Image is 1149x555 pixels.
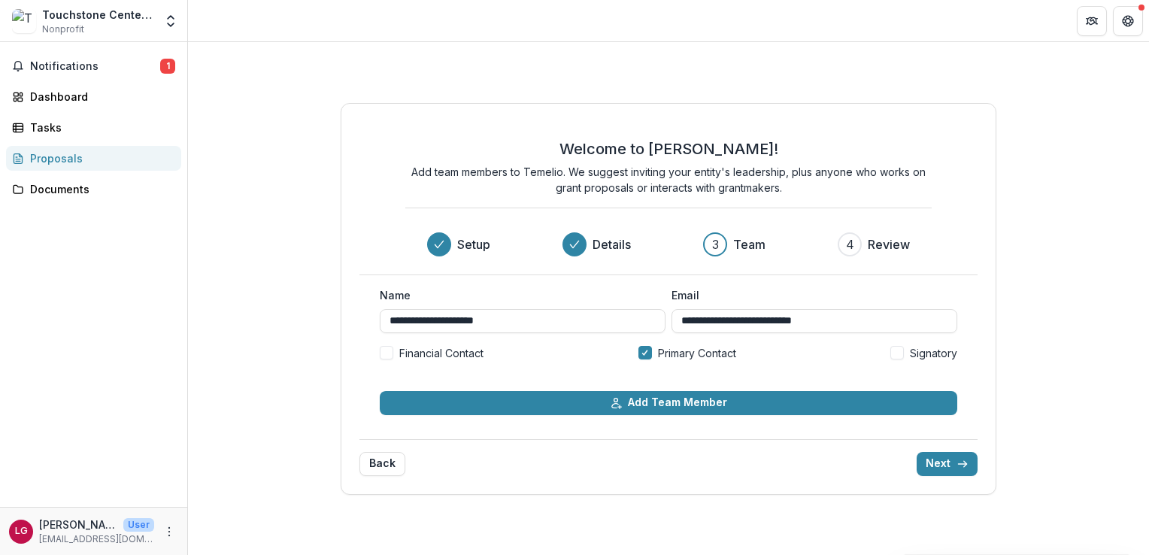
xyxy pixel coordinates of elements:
span: Primary Contact [658,345,736,361]
h3: Team [733,235,765,253]
div: Tasks [30,120,169,135]
div: Lindsay Gates [15,526,28,536]
span: Nonprofit [42,23,84,36]
h3: Setup [457,235,490,253]
p: [PERSON_NAME] [39,517,117,532]
div: Touchstone Center for Crafts [42,7,154,23]
span: 1 [160,59,175,74]
p: User [123,518,154,532]
a: Dashboard [6,84,181,109]
button: Add Team Member [380,391,957,415]
button: Back [359,452,405,476]
h2: Welcome to [PERSON_NAME]! [559,140,778,158]
p: Add team members to Temelio. We suggest inviting your entity's leadership, plus anyone who works ... [405,164,932,196]
div: Proposals [30,150,169,166]
h3: Details [593,235,631,253]
div: Documents [30,181,169,197]
div: 4 [846,235,854,253]
img: Touchstone Center for Crafts [12,9,36,33]
button: More [160,523,178,541]
p: [EMAIL_ADDRESS][DOMAIN_NAME] [39,532,154,546]
button: Next [917,452,978,476]
button: Partners [1077,6,1107,36]
button: Notifications1 [6,54,181,78]
label: Email [672,287,948,303]
a: Documents [6,177,181,202]
div: 3 [712,235,719,253]
button: Get Help [1113,6,1143,36]
label: Name [380,287,656,303]
a: Proposals [6,146,181,171]
span: Notifications [30,60,160,73]
button: Open entity switcher [160,6,181,36]
h3: Review [868,235,910,253]
a: Tasks [6,115,181,140]
div: Progress [427,232,910,256]
span: Signatory [910,345,957,361]
div: Dashboard [30,89,169,105]
span: Financial Contact [399,345,484,361]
